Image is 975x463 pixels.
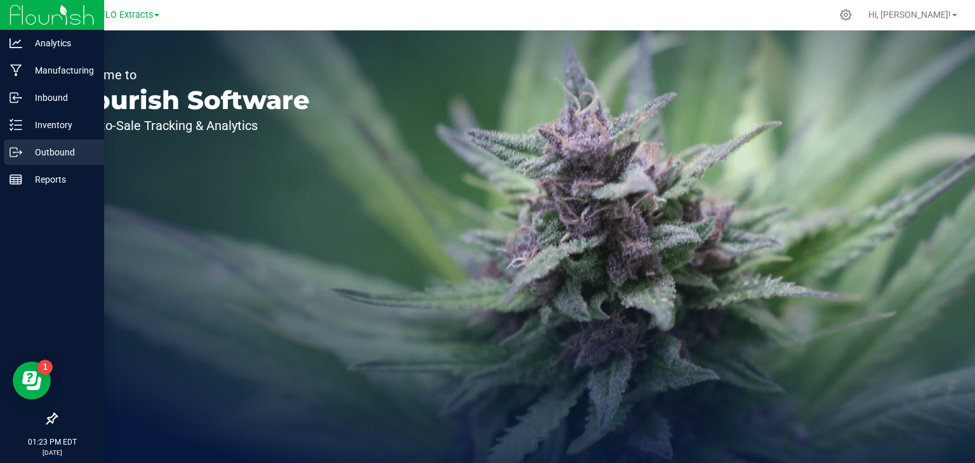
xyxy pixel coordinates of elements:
[22,63,98,78] p: Manufacturing
[868,10,951,20] span: Hi, [PERSON_NAME]!
[69,68,310,81] p: Welcome to
[69,88,310,113] p: Flourish Software
[22,36,98,51] p: Analytics
[22,145,98,160] p: Outbound
[10,64,22,77] inline-svg: Manufacturing
[6,448,98,457] p: [DATE]
[838,9,854,21] div: Manage settings
[10,119,22,131] inline-svg: Inventory
[13,362,51,400] iframe: Resource center
[10,91,22,104] inline-svg: Inbound
[10,173,22,186] inline-svg: Reports
[37,360,53,375] iframe: Resource center unread badge
[22,90,98,105] p: Inbound
[69,119,310,132] p: Seed-to-Sale Tracking & Analytics
[10,37,22,49] inline-svg: Analytics
[10,146,22,159] inline-svg: Outbound
[6,436,98,448] p: 01:23 PM EDT
[100,10,153,20] span: FLO Extracts
[22,117,98,133] p: Inventory
[22,172,98,187] p: Reports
